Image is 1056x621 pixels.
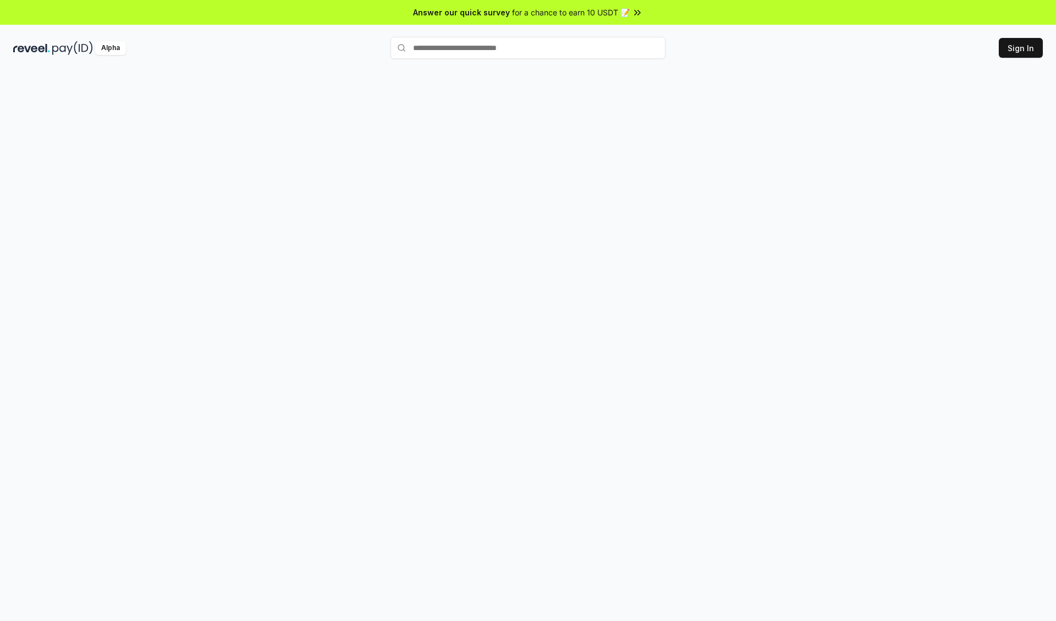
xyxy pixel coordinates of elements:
div: Alpha [95,41,126,55]
button: Sign In [999,38,1043,58]
img: reveel_dark [13,41,50,55]
img: pay_id [52,41,93,55]
span: Answer our quick survey [413,7,510,18]
span: for a chance to earn 10 USDT 📝 [512,7,630,18]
